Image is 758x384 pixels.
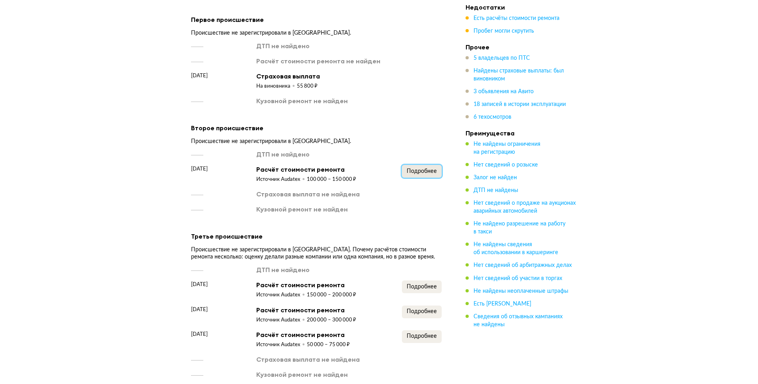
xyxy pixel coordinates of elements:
[474,301,531,306] span: Есть [PERSON_NAME]
[256,317,307,324] div: Источник Audatex
[407,284,437,290] span: Подробнее
[256,330,350,339] div: Расчёт стоимости ремонта
[256,96,348,105] div: Кузовной ремонт не найден
[256,265,310,274] div: ДТП не найдено
[256,370,348,379] div: Кузовной ремонт не найден
[256,150,310,159] div: ДТП не найдено
[256,341,307,349] div: Источник Audatex
[256,165,356,174] div: Расчёт стоимости ремонта
[307,341,350,349] div: 50 000 – 75 000 ₽
[474,16,559,21] span: Есть расчёты стоимости ремонта
[474,221,565,235] span: Не найдено разрешение на работу в такси
[307,317,356,324] div: 200 000 – 300 000 ₽
[307,292,356,299] div: 150 000 – 200 000 ₽
[466,3,577,11] h4: Недостатки
[256,83,297,90] div: На виновника
[191,306,208,313] span: [DATE]
[474,141,540,155] span: Не найдены ограничения на регистрацию
[191,123,442,133] div: Второе происшествие
[474,175,517,180] span: Залог не найден
[297,83,318,90] div: 55 800 ₽
[307,176,356,183] div: 100 000 – 150 000 ₽
[466,43,577,51] h4: Прочее
[256,57,380,65] div: Расчёт стоимости ремонта не найден
[474,263,572,268] span: Нет сведений об арбитражных делах
[402,306,442,318] button: Подробнее
[407,333,437,339] span: Подробнее
[474,55,530,61] span: 5 владельцев по ПТС
[256,280,356,289] div: Расчёт стоимости ремонта
[474,288,568,294] span: Не найдены неоплаченные штрафы
[474,275,562,281] span: Нет сведений об участии в торгах
[474,102,566,107] span: 18 записей в истории эксплуатации
[256,176,307,183] div: Источник Audatex
[466,129,577,137] h4: Преимущества
[191,29,442,37] div: Происшествие не зарегистрировали в [GEOGRAPHIC_DATA].
[407,309,437,314] span: Подробнее
[191,231,442,241] div: Третье происшествие
[474,114,511,120] span: 6 техосмотров
[191,72,208,80] span: [DATE]
[402,280,442,293] button: Подробнее
[256,205,348,214] div: Кузовной ремонт не найден
[474,313,563,327] span: Сведения об отзывных кампаниях не найдены
[402,165,442,178] button: Подробнее
[256,355,360,364] div: Страховая выплата не найдена
[474,28,534,34] span: Пробег могли скрутить
[474,200,576,214] span: Нет сведений о продаже на аукционах аварийных автомобилей
[474,68,564,82] span: Найдены страховые выплаты: был виновником
[191,280,208,288] span: [DATE]
[474,242,558,255] span: Не найдены сведения об использовании в каршеринге
[256,292,307,299] div: Источник Audatex
[474,188,518,193] span: ДТП не найдены
[407,168,437,174] span: Подробнее
[256,306,356,314] div: Расчёт стоимости ремонта
[191,138,442,145] div: Происшествие не зарегистрировали в [GEOGRAPHIC_DATA].
[256,72,320,80] div: Страховая выплата
[402,330,442,343] button: Подробнее
[191,14,442,25] div: Первое происшествие
[474,89,534,94] span: 3 объявления на Авито
[256,190,360,198] div: Страховая выплата не найдена
[191,330,208,338] span: [DATE]
[191,246,442,261] div: Происшествие не зарегистрировали в [GEOGRAPHIC_DATA]. Почему расчётов стоимости ремонта несколько...
[256,41,310,50] div: ДТП не найдено
[191,165,208,173] span: [DATE]
[474,162,538,168] span: Нет сведений о розыске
